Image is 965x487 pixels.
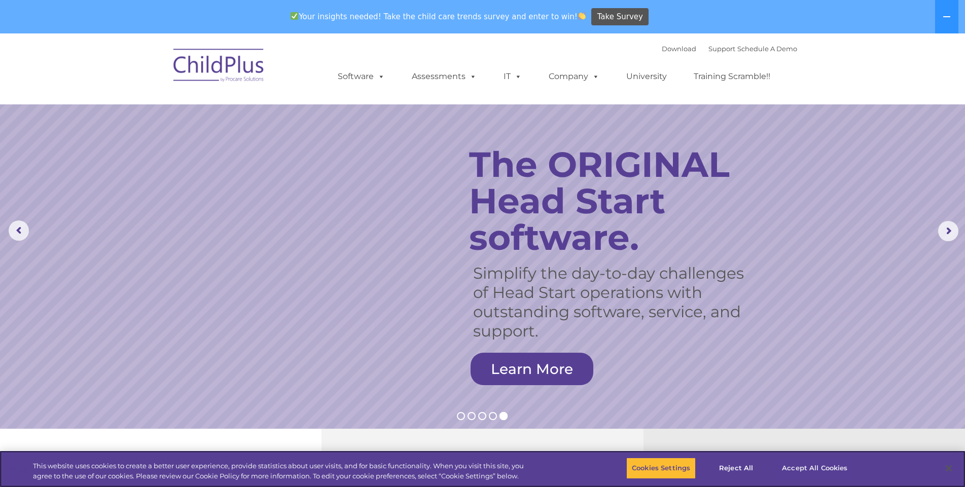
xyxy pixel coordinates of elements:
button: Reject All [704,458,768,479]
a: Company [539,66,610,87]
a: Assessments [402,66,487,87]
img: ✅ [291,12,298,20]
a: IT [493,66,532,87]
img: 👏 [578,12,586,20]
a: Schedule A Demo [737,45,797,53]
button: Close [938,457,960,479]
div: This website uses cookies to create a better user experience, provide statistics about user visit... [33,461,531,481]
a: Training Scramble!! [684,66,780,87]
a: Download [662,45,696,53]
span: Your insights needed! Take the child care trends survey and enter to win! [287,7,590,26]
button: Cookies Settings [626,458,696,479]
button: Accept All Cookies [776,458,853,479]
font: | [662,45,797,53]
img: ChildPlus by Procare Solutions [168,42,270,92]
a: Learn More [471,353,593,385]
rs-layer: The ORIGINAL Head Start software. [469,146,770,255]
span: Phone number [141,108,184,116]
a: Software [328,66,395,87]
span: Take Survey [597,8,643,26]
rs-layer: Simplify the day-to-day challenges of Head Start operations with outstanding software, service, a... [473,264,756,341]
a: University [616,66,677,87]
a: Support [708,45,735,53]
a: Take Survey [591,8,649,26]
span: Last name [141,67,172,74]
